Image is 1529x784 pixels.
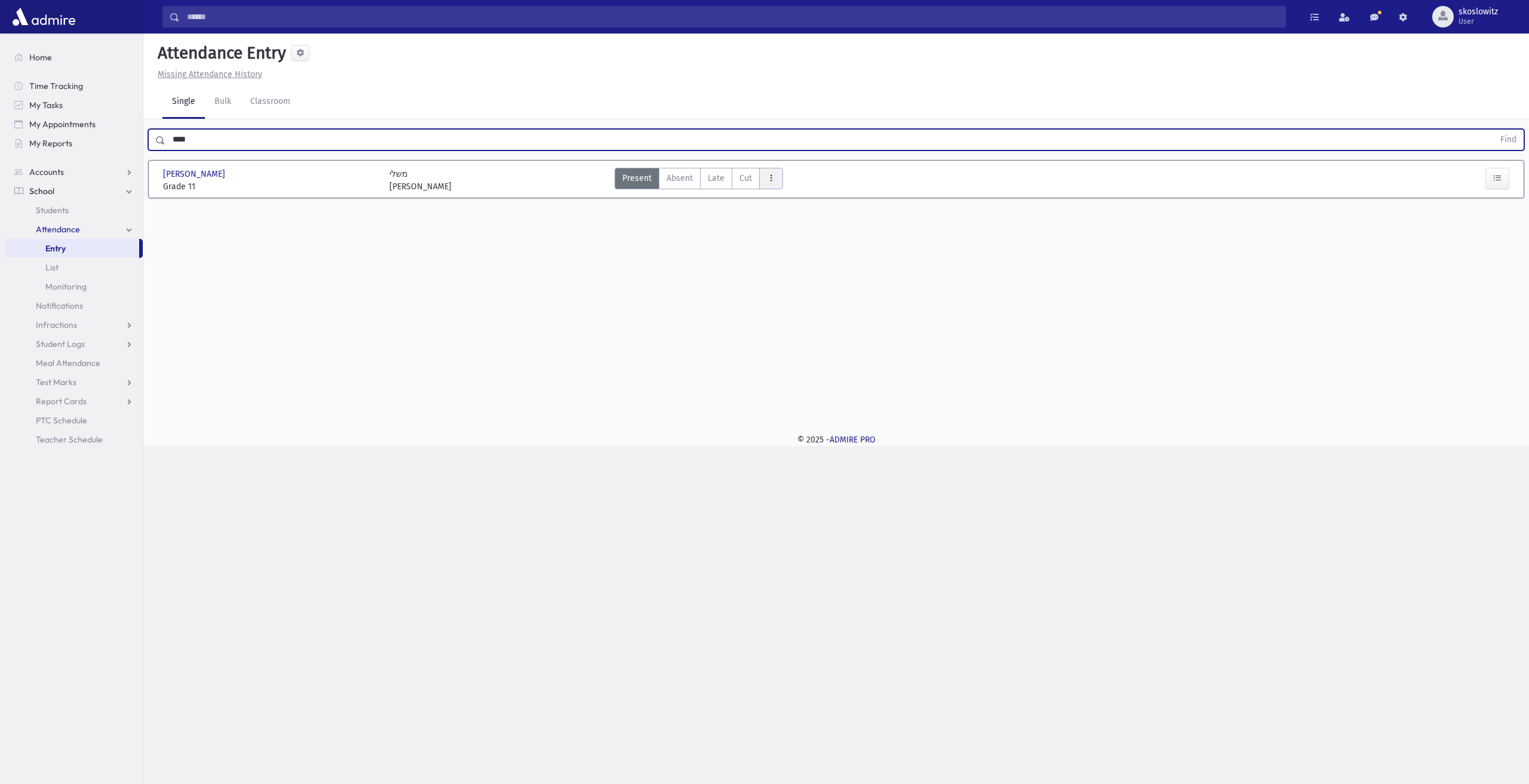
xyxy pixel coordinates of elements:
[5,48,143,67] a: Home
[153,69,262,79] a: Missing Attendance History
[1493,130,1524,150] button: Find
[205,85,241,119] a: Bulk
[29,167,64,177] span: Accounts
[739,172,752,185] span: Cut
[45,281,87,292] span: Monitoring
[36,396,87,407] span: Report Cards
[830,435,876,445] a: ADMIRE PRO
[36,319,77,330] span: Infractions
[5,134,143,153] a: My Reports
[36,205,69,216] span: Students
[5,220,143,239] a: Attendance
[615,168,783,193] div: AttTypes
[45,243,66,254] span: Entry
[29,119,96,130] span: My Appointments
[5,277,143,296] a: Monitoring
[36,224,80,235] span: Attendance
[1459,17,1498,26] span: User
[622,172,652,185] span: Present
[153,43,286,63] h5: Attendance Entry
[5,96,143,115] a: My Tasks
[5,239,139,258] a: Entry
[158,69,262,79] u: Missing Attendance History
[36,434,103,445] span: Teacher Schedule
[5,430,143,449] a: Teacher Schedule
[29,138,72,149] span: My Reports
[163,168,228,180] span: [PERSON_NAME]
[29,186,54,196] span: School
[708,172,724,185] span: Late
[5,392,143,411] a: Report Cards
[5,162,143,182] a: Accounts
[162,433,1510,446] div: © 2025 -
[389,168,452,193] div: משלי [PERSON_NAME]
[163,180,377,193] span: Grade 11
[5,411,143,430] a: PTC Schedule
[5,315,143,334] a: Infractions
[29,100,63,110] span: My Tasks
[5,334,143,353] a: Student Logs
[5,373,143,392] a: Test Marks
[5,296,143,315] a: Notifications
[162,85,205,119] a: Single
[5,201,143,220] a: Students
[36,415,87,426] span: PTC Schedule
[5,353,143,373] a: Meal Attendance
[36,377,76,388] span: Test Marks
[5,76,143,96] a: Time Tracking
[29,81,83,91] span: Time Tracking
[36,358,100,368] span: Meal Attendance
[667,172,693,185] span: Absent
[5,182,143,201] a: School
[180,6,1285,27] input: Search
[29,52,52,63] span: Home
[45,262,59,273] span: List
[10,5,78,29] img: AdmirePro
[36,300,83,311] span: Notifications
[36,339,85,349] span: Student Logs
[1459,7,1498,17] span: skoslowitz
[5,115,143,134] a: My Appointments
[241,85,300,119] a: Classroom
[5,258,143,277] a: List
